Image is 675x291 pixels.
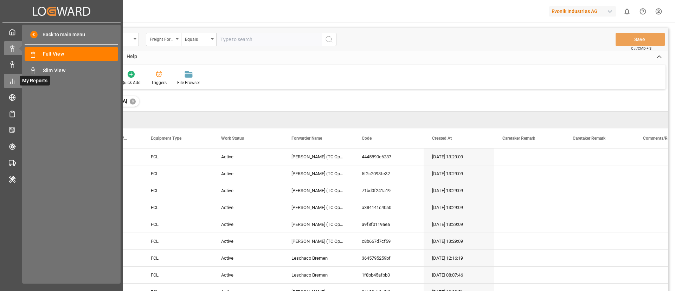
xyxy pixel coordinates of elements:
[221,136,244,141] span: Work Status
[151,80,167,86] div: Triggers
[43,50,118,58] span: Full View
[283,250,353,266] div: Leschaco Bremen
[424,233,494,249] div: [DATE] 13:29:09
[4,25,119,39] a: My Cockpit
[549,6,616,17] div: Evonik Industries AG
[185,34,209,43] div: Equals
[424,148,494,165] div: [DATE] 13:29:09
[130,99,136,105] div: ✕
[4,123,119,137] a: CO2e Calculator
[573,136,605,141] span: Caretaker Remark
[283,182,353,199] div: [PERSON_NAME] (TC Operator)
[213,148,283,165] div: Active
[353,182,424,199] div: 71bd0f241a19
[142,216,213,233] div: FCL
[213,216,283,233] div: Active
[616,33,665,46] button: Save
[4,156,119,170] a: Transport Planner
[4,58,119,71] a: Shipment Status Overview
[38,31,85,38] span: Back to main menu
[142,267,213,283] div: FCL
[4,74,119,88] a: My ReportsMy Reports
[424,199,494,216] div: [DATE] 13:29:09
[424,182,494,199] div: [DATE] 13:29:09
[283,165,353,182] div: [PERSON_NAME] (TC Operator)
[619,4,635,19] button: show 0 new notifications
[353,216,424,233] div: a9f8f0119aea
[213,182,283,199] div: Active
[213,267,283,283] div: Active
[151,136,181,141] span: Equipment Type
[146,33,181,46] button: open menu
[283,267,353,283] div: Leschaco Bremen
[549,5,619,18] button: Evonik Industries AG
[150,34,174,43] div: Freight Forwarder's Reference No.
[291,136,322,141] span: Forwarder Name
[353,148,424,165] div: 4445890e6237
[424,250,494,266] div: [DATE] 12:16:19
[353,267,424,283] div: 1f8bb45afbb3
[213,250,283,266] div: Active
[635,4,651,19] button: Help Center
[432,136,452,141] span: Created At
[353,233,424,249] div: c8b667d7cf59
[283,148,353,165] div: [PERSON_NAME] (TC Operator)
[353,250,424,266] div: 3645795259bf
[322,33,336,46] button: search button
[142,165,213,182] div: FCL
[502,136,535,141] span: Caretaker Remark
[4,90,119,104] a: Risk Management
[181,33,216,46] button: open menu
[142,250,213,266] div: FCL
[4,139,119,153] a: Tracking
[213,165,283,182] div: Active
[353,165,424,182] div: 5f2c2093fe32
[216,33,322,46] input: Type to search
[121,51,142,63] div: Help
[4,107,119,120] a: Schedules
[142,233,213,249] div: FCL
[142,182,213,199] div: FCL
[213,199,283,216] div: Active
[25,47,118,61] a: Full View
[121,80,141,86] div: Quick Add
[213,233,283,249] div: Active
[362,136,372,141] span: Code
[424,165,494,182] div: [DATE] 13:29:09
[283,199,353,216] div: [PERSON_NAME] (TC Operator)
[631,46,651,51] span: Ctrl/CMD + S
[177,80,200,86] div: File Browser
[142,199,213,216] div: FCL
[424,216,494,233] div: [DATE] 13:29:09
[353,199,424,216] div: a384141c40a0
[283,216,353,233] div: [PERSON_NAME] (TC Operator)
[424,267,494,283] div: [DATE] 08:07:46
[283,233,353,249] div: [PERSON_NAME] (TC Operator)
[25,63,118,77] a: Slim View
[43,67,118,74] span: Slim View
[4,172,119,186] a: Internal Tool
[142,148,213,165] div: FCL
[20,76,50,86] span: My Reports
